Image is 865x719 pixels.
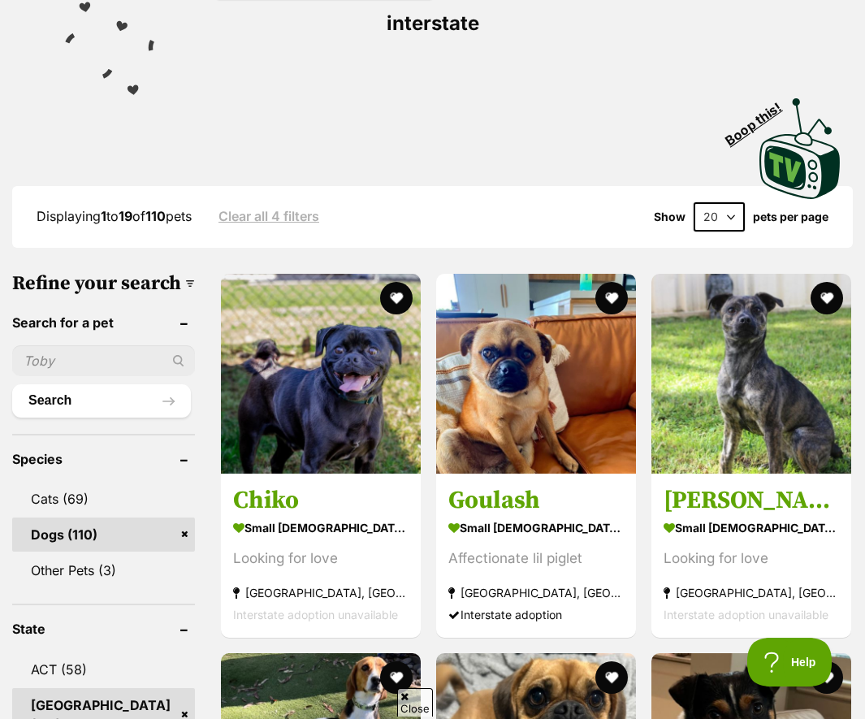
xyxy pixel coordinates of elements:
span: Interstate adoption unavailable [664,608,828,622]
a: Cats (69) [12,482,195,516]
button: favourite [380,661,413,694]
header: State [12,622,195,636]
strong: 110 [145,208,166,224]
span: Displaying to of pets [37,208,192,224]
button: favourite [595,661,628,694]
a: ACT (58) [12,652,195,687]
input: Toby [12,345,195,376]
strong: small [DEMOGRAPHIC_DATA] Dog [664,516,839,539]
div: Interstate adoption [448,604,624,626]
a: Goulash small [DEMOGRAPHIC_DATA] Dog Affectionate lil piglet [GEOGRAPHIC_DATA], [GEOGRAPHIC_DATA]... [436,473,636,638]
div: Looking for love [664,548,839,570]
strong: 19 [119,208,132,224]
label: pets per page [753,210,828,223]
h3: Goulash [448,485,624,516]
div: Looking for love [233,548,409,570]
img: Chiko - Chihuahua x Pug Dog [221,274,421,474]
strong: [GEOGRAPHIC_DATA], [GEOGRAPHIC_DATA] [448,582,624,604]
span: Show [654,210,686,223]
header: Search for a pet [12,315,195,330]
h3: Refine your search [12,272,195,295]
button: favourite [811,282,843,314]
h3: Chiko [233,485,409,516]
img: PetRescue TV logo [759,98,841,199]
a: Other Pets (3) [12,553,195,587]
span: Interstate adoption unavailable [233,608,398,622]
button: Search [12,384,191,417]
strong: [GEOGRAPHIC_DATA], [GEOGRAPHIC_DATA] [233,582,409,604]
img: McQueen - Jack Russell Terrier x Staffordshire Terrier Dog [651,274,851,474]
span: Close [397,688,433,717]
iframe: Help Scout Beacon - Open [747,638,833,687]
strong: [GEOGRAPHIC_DATA], [GEOGRAPHIC_DATA] [664,582,839,604]
span: Boop this! [723,89,798,148]
a: Boop this! [759,84,841,202]
header: Species [12,452,195,466]
a: [PERSON_NAME] small [DEMOGRAPHIC_DATA] Dog Looking for love [GEOGRAPHIC_DATA], [GEOGRAPHIC_DATA] ... [651,473,851,638]
img: Goulash - Pug Dog [436,274,636,474]
a: Clear all 4 filters [218,209,319,223]
strong: small [DEMOGRAPHIC_DATA] Dog [233,516,409,539]
h3: [PERSON_NAME] [664,485,839,516]
button: favourite [380,282,413,314]
a: Dogs (110) [12,518,195,552]
a: Chiko small [DEMOGRAPHIC_DATA] Dog Looking for love [GEOGRAPHIC_DATA], [GEOGRAPHIC_DATA] Intersta... [221,473,421,638]
div: Affectionate lil piglet [448,548,624,570]
strong: 1 [101,208,106,224]
strong: small [DEMOGRAPHIC_DATA] Dog [448,516,624,539]
button: favourite [595,282,628,314]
